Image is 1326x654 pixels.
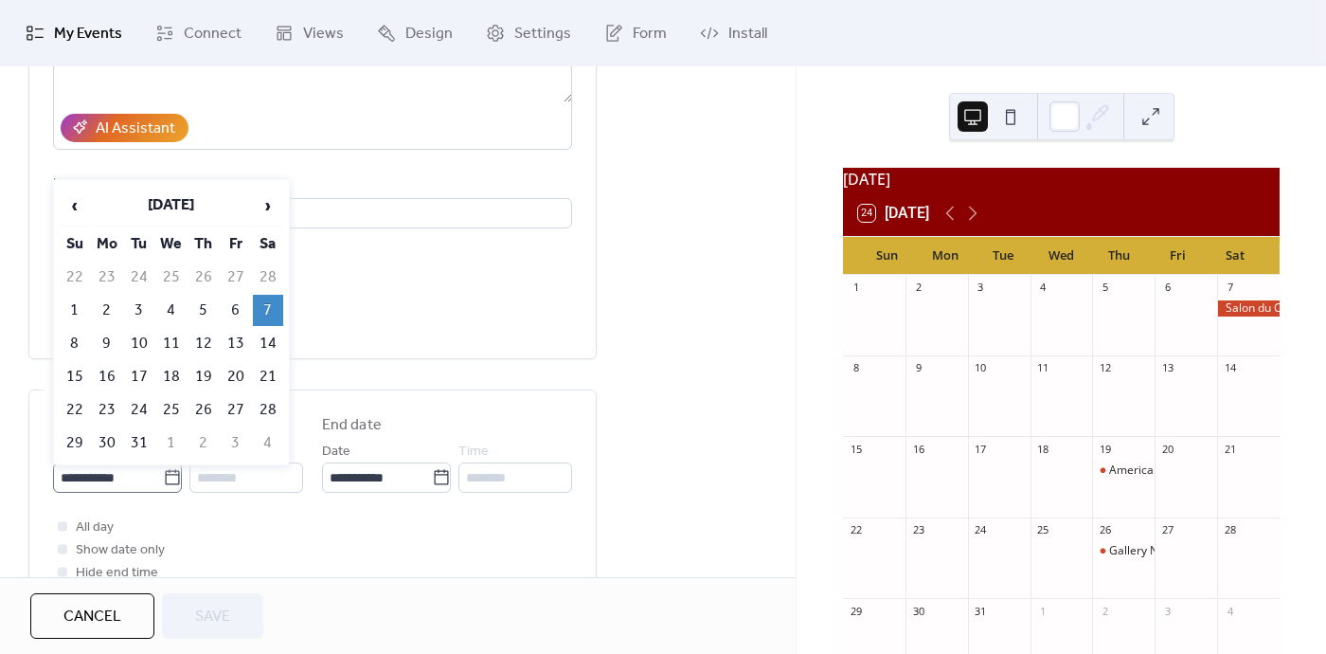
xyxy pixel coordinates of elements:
[76,562,158,585] span: Hide end time
[1223,281,1237,295] div: 7
[1092,463,1155,479] div: American Chocolate Week
[156,394,187,426] td: 25
[1160,281,1174,295] div: 6
[92,186,251,227] th: [DATE]
[849,361,863,375] div: 8
[188,361,219,392] td: 19
[1036,442,1050,456] div: 18
[1148,237,1206,275] div: Fri
[141,8,256,59] a: Connect
[728,23,767,45] span: Install
[124,394,154,426] td: 24
[1223,523,1237,537] div: 28
[188,394,219,426] td: 26
[124,295,154,326] td: 3
[1098,281,1112,295] div: 5
[260,8,358,59] a: Views
[590,8,681,59] a: Form
[60,394,90,426] td: 22
[184,23,242,45] span: Connect
[188,295,219,326] td: 5
[30,593,154,639] button: Cancel
[514,23,571,45] span: Settings
[124,361,154,392] td: 17
[974,281,988,295] div: 3
[911,281,925,295] div: 2
[253,228,283,260] th: Sa
[851,200,936,227] button: 24[DATE]
[849,281,863,295] div: 1
[60,427,90,459] td: 29
[458,441,489,463] span: Time
[188,228,219,260] th: Th
[1223,361,1237,375] div: 14
[322,441,350,463] span: Date
[60,262,90,293] td: 22
[1098,442,1112,456] div: 19
[60,361,90,392] td: 15
[1098,604,1112,618] div: 2
[221,262,251,293] td: 27
[843,168,1280,191] div: [DATE]
[54,23,122,45] span: My Events
[124,328,154,359] td: 10
[61,187,89,225] span: ‹
[221,394,251,426] td: 27
[156,295,187,326] td: 4
[96,118,175,140] div: AI Assistant
[911,442,925,456] div: 16
[253,394,283,426] td: 28
[63,606,121,628] span: Cancel
[974,442,988,456] div: 17
[1032,237,1090,275] div: Wed
[156,427,187,459] td: 1
[975,237,1032,275] div: Tue
[60,295,90,326] td: 1
[156,228,187,260] th: We
[221,295,251,326] td: 6
[686,8,781,59] a: Install
[124,427,154,459] td: 31
[92,262,122,293] td: 23
[60,228,90,260] th: Su
[221,228,251,260] th: Fr
[911,604,925,618] div: 30
[1223,604,1237,618] div: 4
[1036,604,1050,618] div: 1
[1207,237,1264,275] div: Sat
[1160,604,1174,618] div: 3
[1098,361,1112,375] div: 12
[156,328,187,359] td: 11
[221,328,251,359] td: 13
[1223,442,1237,456] div: 21
[11,8,136,59] a: My Events
[60,328,90,359] td: 8
[363,8,467,59] a: Design
[92,328,122,359] td: 9
[322,414,382,437] div: End date
[124,228,154,260] th: Tu
[53,173,568,195] div: Location
[911,361,925,375] div: 9
[253,328,283,359] td: 14
[1160,523,1174,537] div: 27
[1160,442,1174,456] div: 20
[92,295,122,326] td: 2
[92,394,122,426] td: 23
[156,262,187,293] td: 25
[254,187,282,225] span: ›
[472,8,585,59] a: Settings
[92,228,122,260] th: Mo
[974,523,988,537] div: 24
[92,427,122,459] td: 30
[1092,543,1155,559] div: Gallery North PJ
[303,23,344,45] span: Views
[974,604,988,618] div: 31
[1217,300,1280,317] div: Salon du Chocolat
[61,114,188,142] button: AI Assistant
[916,237,974,275] div: Mon
[405,23,453,45] span: Design
[253,361,283,392] td: 21
[253,427,283,459] td: 4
